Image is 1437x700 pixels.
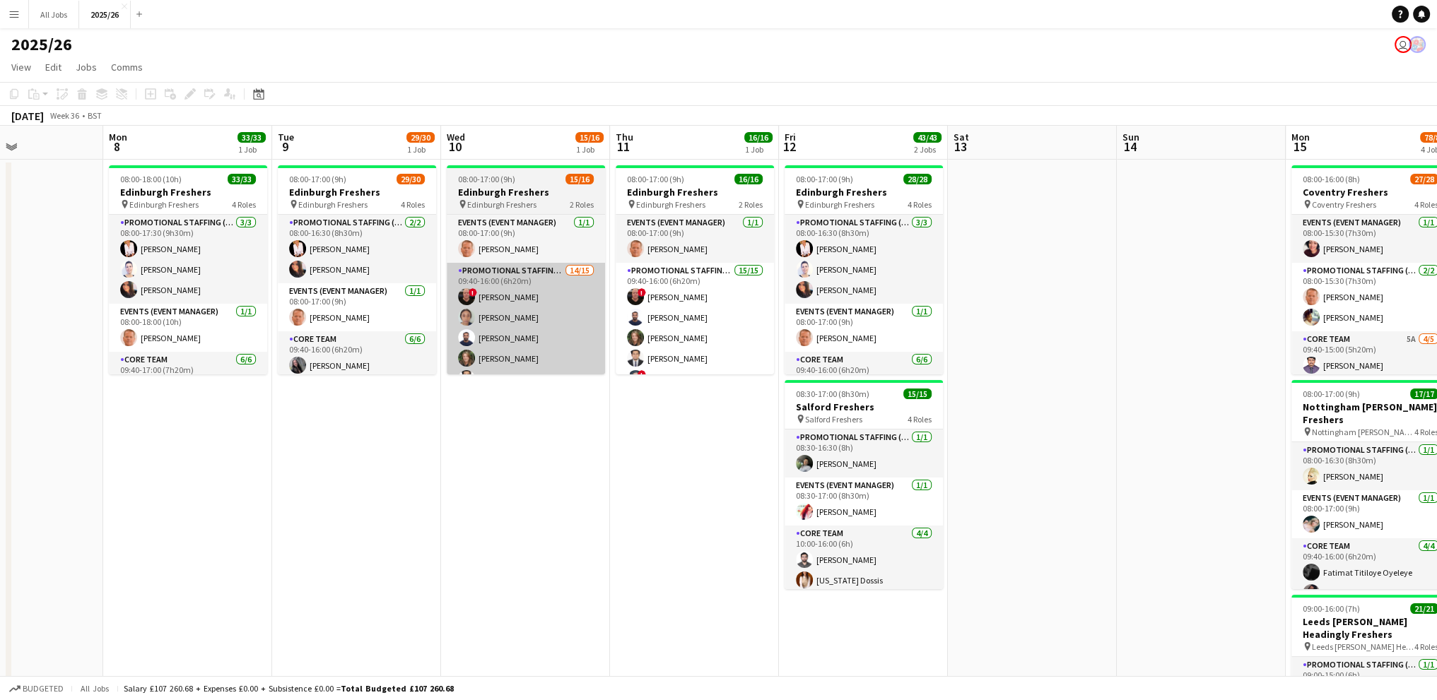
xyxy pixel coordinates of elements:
span: 08:00-17:00 (9h) [458,174,515,184]
app-card-role: Core Team6/609:40-16:00 (6h20m) [785,352,943,506]
span: 29/30 [406,132,435,143]
span: 15 [1289,138,1310,155]
span: ! [469,288,477,297]
span: All jobs [78,683,112,694]
button: Budgeted [7,681,66,696]
span: 29/30 [397,174,425,184]
span: Edit [45,61,61,73]
span: Edinburgh Freshers [636,199,705,210]
h3: Salford Freshers [785,401,943,413]
span: ! [638,370,646,379]
span: 4 Roles [908,199,932,210]
span: 08:00-17:00 (9h) [627,174,684,184]
h3: Edinburgh Freshers [447,186,605,198]
span: ! [638,288,646,297]
span: Leeds [PERSON_NAME] Headingly Freshers [1312,641,1414,652]
app-card-role: Events (Event Manager)1/108:00-17:00 (9h)[PERSON_NAME] [447,215,605,263]
span: 43/43 [913,132,942,143]
span: 08:00-17:00 (9h) [289,174,346,184]
app-job-card: 08:00-17:00 (9h)15/16Edinburgh Freshers Edinburgh Freshers2 RolesEvents (Event Manager)1/108:00-1... [447,165,605,374]
span: 15/15 [903,388,932,399]
div: [DATE] [11,109,44,123]
a: Jobs [70,58,102,76]
app-card-role: Core Team6/609:40-17:00 (7h20m) [109,352,267,506]
span: 13 [951,138,969,155]
app-card-role: Events (Event Manager)1/108:00-17:00 (9h)[PERSON_NAME] [785,304,943,352]
h1: 2025/26 [11,34,72,55]
span: 8 [107,138,127,155]
span: 2 Roles [739,199,763,210]
div: 2 Jobs [914,144,941,155]
app-job-card: 08:00-17:00 (9h)16/16Edinburgh Freshers Edinburgh Freshers2 RolesEvents (Event Manager)1/108:00-1... [616,165,774,374]
span: 16/16 [744,132,773,143]
span: 4 Roles [908,414,932,425]
app-job-card: 08:30-17:00 (8h30m)15/15Salford Freshers Salford Freshers4 RolesPromotional Staffing (Team Leader... [785,380,943,589]
span: 33/33 [237,132,266,143]
span: 9 [276,138,294,155]
div: 1 Job [238,144,265,155]
span: Tue [278,131,294,143]
app-card-role: Events (Event Manager)1/108:00-17:00 (9h)[PERSON_NAME] [616,215,774,263]
span: Mon [109,131,127,143]
span: 08:30-17:00 (8h30m) [796,388,869,399]
app-user-avatar: Event Managers [1409,36,1426,53]
span: Edinburgh Freshers [805,199,874,210]
div: 08:00-17:00 (9h)28/28Edinburgh Freshers Edinburgh Freshers4 RolesPromotional Staffing (Team Leade... [785,165,943,374]
app-card-role: Events (Event Manager)1/108:00-18:00 (10h)[PERSON_NAME] [109,304,267,352]
span: Sat [954,131,969,143]
span: Budgeted [23,684,64,694]
span: 08:00-17:00 (9h) [796,174,853,184]
span: Comms [111,61,143,73]
span: Edinburgh Freshers [298,199,368,210]
span: View [11,61,31,73]
app-card-role: Core Team4/410:00-16:00 (6h)[PERSON_NAME][US_STATE] Dossis [785,526,943,635]
div: 1 Job [407,144,434,155]
span: Sun [1122,131,1139,143]
app-card-role: Promotional Staffing (Team Leader)3/308:00-17:30 (9h30m)[PERSON_NAME][PERSON_NAME][PERSON_NAME] [109,215,267,304]
span: Jobs [76,61,97,73]
div: BST [88,110,102,121]
a: Edit [40,58,67,76]
span: Salford Freshers [805,414,862,425]
h3: Edinburgh Freshers [616,186,774,198]
span: Wed [447,131,465,143]
span: 08:00-16:00 (8h) [1303,174,1360,184]
span: Edinburgh Freshers [129,199,199,210]
app-card-role: Promotional Staffing (Brand Ambassadors)14/1509:40-16:00 (6h20m)![PERSON_NAME][PERSON_NAME][PERSO... [447,263,605,606]
span: 28/28 [903,174,932,184]
span: 15/16 [565,174,594,184]
span: Fri [785,131,796,143]
span: Mon [1291,131,1310,143]
app-job-card: 08:00-17:00 (9h)29/30Edinburgh Freshers Edinburgh Freshers4 RolesPromotional Staffing (Team Leade... [278,165,436,374]
span: 08:00-17:00 (9h) [1303,388,1360,399]
span: Total Budgeted £107 260.68 [341,683,454,694]
h3: Edinburgh Freshers [109,186,267,198]
app-job-card: 08:00-18:00 (10h)33/33Edinburgh Freshers Edinburgh Freshers4 RolesPromotional Staffing (Team Lead... [109,165,267,374]
h3: Edinburgh Freshers [278,186,436,198]
span: 12 [782,138,796,155]
button: 2025/26 [79,1,131,28]
div: 1 Job [745,144,772,155]
app-user-avatar: Mia Thaker [1395,36,1412,53]
app-card-role: Promotional Staffing (Team Leader)1/108:30-16:30 (8h)[PERSON_NAME] [785,429,943,477]
span: 09:00-16:00 (7h) [1303,603,1360,614]
app-card-role: Events (Event Manager)1/108:30-17:00 (8h30m)[PERSON_NAME] [785,477,943,526]
span: Week 36 [47,110,82,121]
a: Comms [105,58,148,76]
div: Salary £107 260.68 + Expenses £0.00 + Subsistence £0.00 = [124,683,454,694]
span: 10 [445,138,465,155]
span: Nottingham [PERSON_NAME] Freshers [1312,427,1414,437]
span: 14 [1120,138,1139,155]
app-card-role: Events (Event Manager)1/108:00-17:00 (9h)[PERSON_NAME] [278,283,436,331]
div: 1 Job [576,144,603,155]
app-card-role: Promotional Staffing (Team Leader)2/208:00-16:30 (8h30m)[PERSON_NAME][PERSON_NAME] [278,215,436,283]
span: 16/16 [734,174,763,184]
span: Thu [616,131,633,143]
span: 08:00-18:00 (10h) [120,174,182,184]
a: View [6,58,37,76]
button: All Jobs [29,1,79,28]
